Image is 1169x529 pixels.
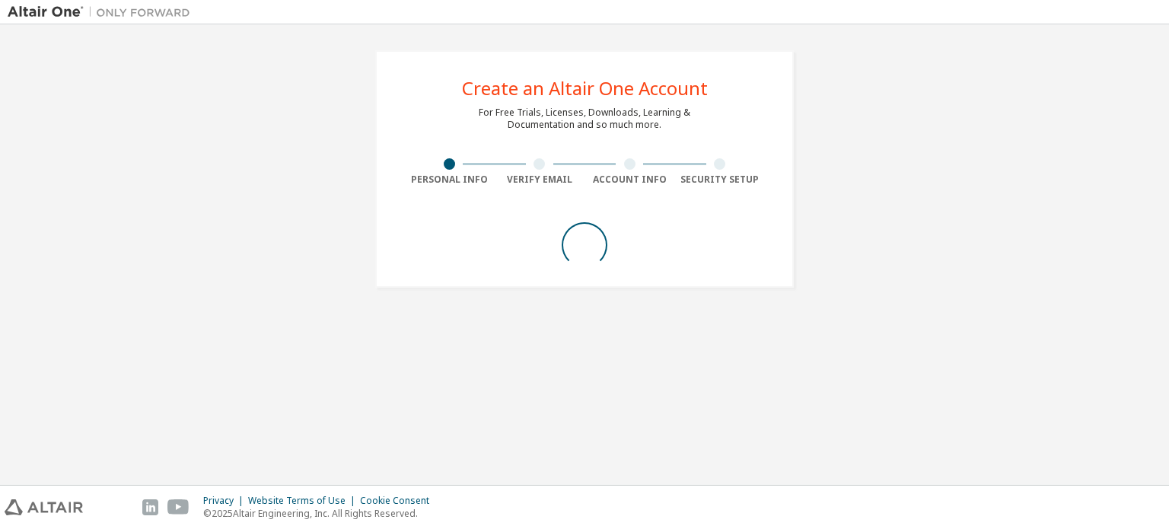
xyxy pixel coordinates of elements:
div: Security Setup [675,174,766,186]
div: Verify Email [495,174,585,186]
div: Website Terms of Use [248,495,360,507]
p: © 2025 Altair Engineering, Inc. All Rights Reserved. [203,507,438,520]
img: linkedin.svg [142,499,158,515]
img: Altair One [8,5,198,20]
div: Cookie Consent [360,495,438,507]
div: Personal Info [404,174,495,186]
img: youtube.svg [167,499,190,515]
div: For Free Trials, Licenses, Downloads, Learning & Documentation and so much more. [479,107,690,131]
div: Account Info [584,174,675,186]
div: Privacy [203,495,248,507]
img: altair_logo.svg [5,499,83,515]
div: Create an Altair One Account [462,79,708,97]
